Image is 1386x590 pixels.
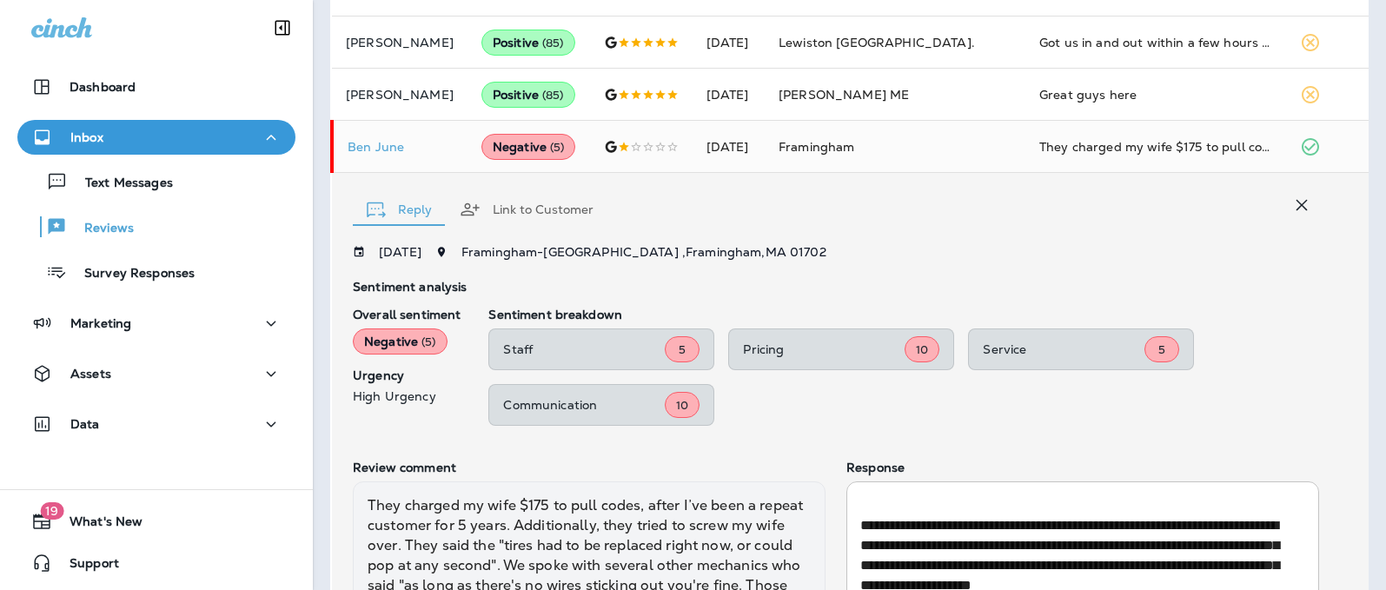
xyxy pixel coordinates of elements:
p: Urgency [353,368,461,382]
span: 10 [916,342,928,357]
button: Link to Customer [446,178,607,241]
span: ( 5 ) [421,335,435,349]
span: ( 85 ) [542,36,564,50]
div: Positive [481,30,575,56]
span: Framingham - [GEOGRAPHIC_DATA] , Framingham , MA 01702 [461,244,826,260]
button: Inbox [17,120,295,155]
p: Overall sentiment [353,308,461,322]
p: Communication [503,398,665,412]
p: Inbox [70,130,103,144]
p: Survey Responses [67,266,195,282]
p: [PERSON_NAME] [346,88,454,102]
button: 19What's New [17,504,295,539]
button: Assets [17,356,295,391]
p: Ben June [348,140,454,154]
span: 10 [676,398,688,413]
div: Negative [481,134,576,160]
p: Sentiment analysis [353,280,1319,294]
span: 5 [1158,342,1165,357]
span: ( 5 ) [550,140,564,155]
span: Lewiston [GEOGRAPHIC_DATA]. [779,35,975,50]
span: 19 [40,502,63,520]
button: Reply [353,178,446,241]
button: Data [17,407,295,441]
button: Dashboard [17,70,295,104]
p: Pricing [743,342,905,356]
p: Sentiment breakdown [488,308,1319,322]
td: [DATE] [693,121,766,173]
td: [DATE] [693,69,766,121]
td: [DATE] [693,17,766,69]
span: Support [52,556,119,577]
div: They charged my wife $175 to pull codes, after I’ve been a repeat customer for 5 years. Additiona... [1039,138,1272,156]
p: High Urgency [353,389,461,403]
p: [PERSON_NAME] [346,36,454,50]
div: Click to view Customer Drawer [348,140,454,154]
div: Got us in and out within a few hours on a Sunday. We had low oil pressure due to a quick-lube not... [1039,34,1272,51]
button: Text Messages [17,163,295,200]
p: Data [70,417,100,431]
span: What's New [52,514,143,535]
p: [DATE] [379,245,421,259]
p: Review comment [353,461,826,474]
div: Great guys here [1039,86,1272,103]
div: Negative [353,328,448,355]
p: Dashboard [70,80,136,94]
p: Reviews [67,221,134,237]
span: [PERSON_NAME] ME [779,87,909,103]
button: Reviews [17,209,295,245]
span: Framingham [779,139,854,155]
button: Survey Responses [17,254,295,290]
div: Positive [481,82,575,108]
button: Marketing [17,306,295,341]
p: Marketing [70,316,131,330]
span: 5 [679,342,686,357]
p: Response [846,461,1319,474]
p: Staff [503,342,665,356]
p: Service [983,342,1144,356]
button: Collapse Sidebar [258,10,307,45]
p: Text Messages [68,176,173,192]
span: ( 85 ) [542,88,564,103]
p: Assets [70,367,111,381]
button: Support [17,546,295,580]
